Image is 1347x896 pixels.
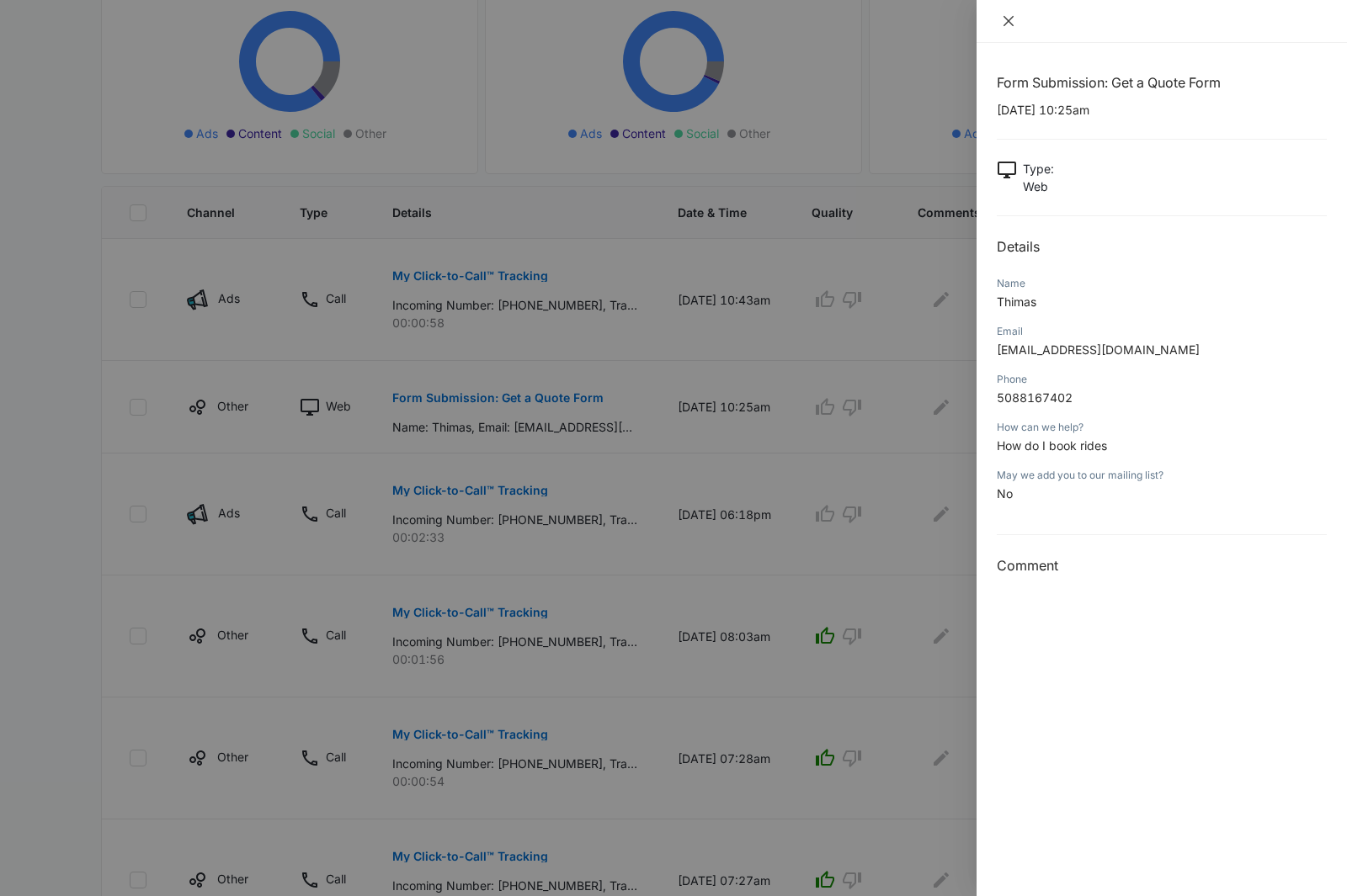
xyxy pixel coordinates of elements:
[997,420,1327,435] div: How can we help?
[997,276,1327,291] div: Name
[997,342,1200,357] span: [EMAIL_ADDRESS][DOMAIN_NAME]
[997,101,1327,119] p: [DATE] 10:25am
[997,390,1073,405] span: 5088167402
[997,236,1327,257] h2: Details
[997,324,1327,339] div: Email
[997,555,1327,575] h3: Comment
[997,486,1013,501] span: No
[997,468,1327,483] div: May we add you to our mailing list?
[997,72,1327,93] h1: Form Submission: Get a Quote Form
[1002,14,1015,28] span: close
[997,438,1107,453] span: How do I book rides
[997,372,1327,387] div: Phone
[1023,178,1054,195] p: Web
[997,294,1036,309] span: Thimas
[1023,160,1054,178] p: Type :
[997,13,1020,29] button: Close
